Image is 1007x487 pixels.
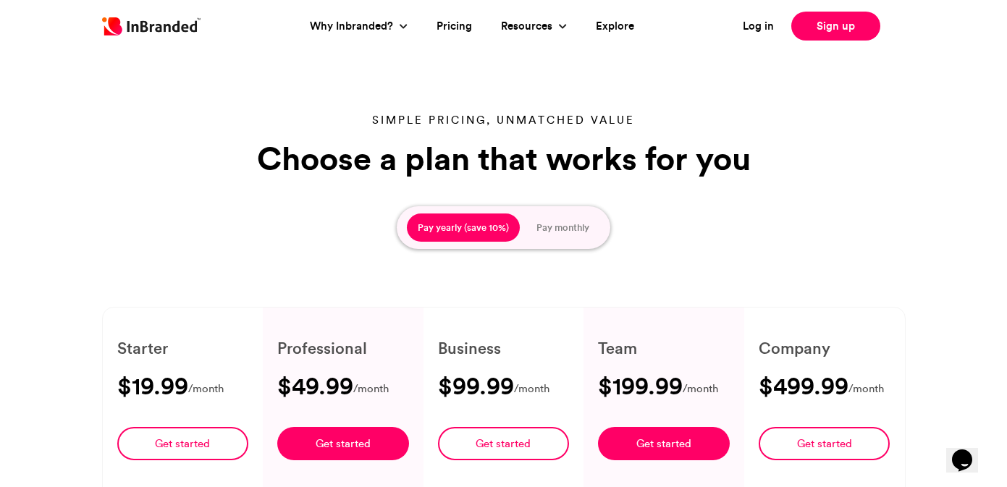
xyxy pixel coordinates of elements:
[250,112,757,128] p: Simple pricing, unmatched value
[526,213,600,242] button: Pay monthly
[437,18,472,35] a: Pricing
[514,380,549,398] span: /month
[946,429,993,473] iframe: chat widget
[188,380,224,398] span: /month
[438,427,570,460] a: Get started
[759,336,890,360] h6: Company
[743,18,774,35] a: Log in
[277,336,409,360] h6: Professional
[117,374,188,397] h3: $19.99
[353,380,389,398] span: /month
[438,336,570,360] h6: Business
[277,374,353,397] h3: $49.99
[759,374,848,397] h3: $499.99
[250,140,757,177] h1: Choose a plan that works for you
[598,427,730,460] a: Get started
[791,12,880,41] a: Sign up
[117,336,249,360] h6: Starter
[102,17,201,35] img: Inbranded
[596,18,634,35] a: Explore
[598,374,683,397] h3: $199.99
[117,427,249,460] a: Get started
[310,18,397,35] a: Why Inbranded?
[683,380,718,398] span: /month
[501,18,556,35] a: Resources
[598,336,730,360] h6: Team
[277,427,409,460] a: Get started
[407,213,520,242] button: Pay yearly (save 10%)
[438,374,514,397] h3: $99.99
[848,380,884,398] span: /month
[759,427,890,460] a: Get started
